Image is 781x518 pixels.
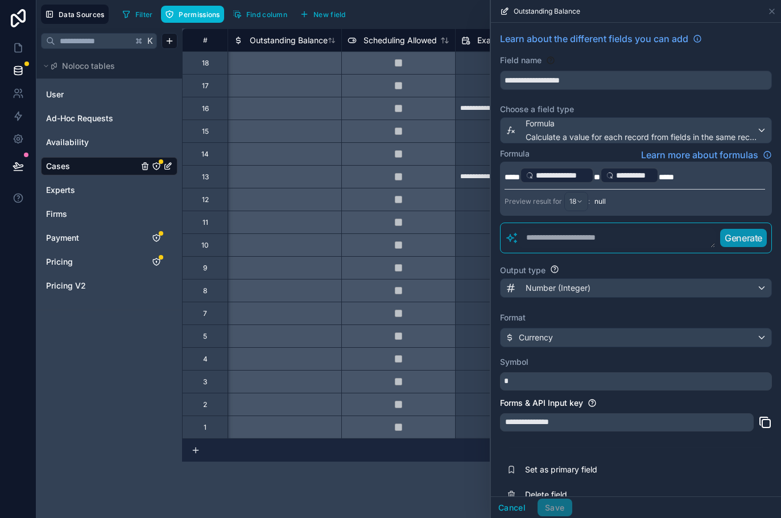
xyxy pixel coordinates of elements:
[46,161,138,172] a: Cases
[229,6,291,23] button: Find column
[500,265,546,276] label: Output type
[59,10,105,19] span: Data Sources
[201,150,209,159] div: 14
[500,328,772,347] button: Currency
[202,172,209,182] div: 13
[203,264,207,273] div: 9
[203,332,207,341] div: 5
[500,117,772,143] button: FormulaCalculate a value for each record from fields in the same record
[514,7,580,16] span: Outstanding Balance
[500,312,772,323] label: Format
[477,35,518,46] span: Exam Date
[46,184,75,196] span: Experts
[564,192,588,211] button: 18
[525,489,689,500] span: Delete field
[202,195,209,204] div: 12
[203,377,207,387] div: 3
[491,499,533,517] button: Cancel
[41,157,177,175] div: Cases
[46,137,89,148] span: Availability
[41,253,177,271] div: Pricing
[46,161,70,172] span: Cases
[526,282,590,294] span: Number (Integer)
[500,397,583,409] label: Forms & API Input key
[246,10,287,19] span: Find column
[191,36,219,44] div: #
[46,113,138,124] a: Ad-Hoc Requests
[179,10,220,19] span: Permissions
[41,109,177,128] div: Ad-Hoc Requests
[525,464,689,475] span: Set as primary field
[296,6,350,23] button: New field
[500,32,702,46] a: Learn about the different fields you can add
[41,133,177,151] div: Availability
[46,184,138,196] a: Experts
[146,37,154,45] span: K
[62,60,115,72] span: Noloco tables
[135,10,153,19] span: Filter
[46,208,138,220] a: Firms
[201,241,209,250] div: 10
[41,58,171,74] button: Noloco tables
[500,278,772,298] button: Number (Integer)
[500,32,688,46] span: Learn about the different fields you can add
[725,231,762,245] p: Generate
[594,197,606,206] span: null
[46,280,138,291] a: Pricing V2
[46,89,138,100] a: User
[46,256,73,268] span: Pricing
[202,127,209,136] div: 15
[500,55,542,66] label: Field name
[641,148,758,162] span: Learn more about formulas
[500,457,772,482] button: Set as primary field
[500,104,772,115] label: Choose a field type
[250,35,328,46] span: Outstanding Balance
[203,355,208,364] div: 4
[204,423,206,432] div: 1
[41,181,177,199] div: Experts
[313,10,346,19] span: New field
[526,131,757,143] span: Calculate a value for each record from fields in the same record
[569,197,576,206] span: 18
[41,5,109,24] button: Data Sources
[500,356,772,368] label: Symbol
[41,229,177,247] div: Payment
[500,148,530,159] label: Formula
[505,192,590,211] div: Preview result for :
[203,309,207,318] div: 7
[526,118,757,129] span: Formula
[46,232,138,244] a: Payment
[46,137,138,148] a: Availability
[46,280,86,291] span: Pricing V2
[519,332,553,343] span: Currency
[41,85,177,104] div: User
[202,104,209,113] div: 16
[46,256,138,268] a: Pricing
[500,482,772,507] button: Delete field
[203,286,207,295] div: 8
[46,232,79,244] span: Payment
[46,89,64,100] span: User
[46,113,113,124] span: Ad-Hoc Requests
[118,6,157,23] button: Filter
[161,6,228,23] a: Permissions
[41,205,177,223] div: Firms
[46,208,67,220] span: Firms
[161,6,224,23] button: Permissions
[202,81,209,91] div: 17
[203,400,207,409] div: 2
[641,148,772,162] a: Learn more about formulas
[202,59,209,68] div: 18
[41,277,177,295] div: Pricing V2
[720,229,767,247] button: Generate
[363,35,437,46] span: Scheduling Allowed
[203,218,208,227] div: 11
